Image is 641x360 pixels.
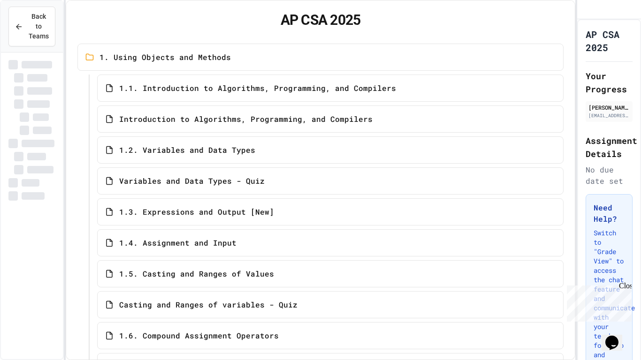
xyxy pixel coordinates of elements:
[97,136,564,164] a: 1.2. Variables and Data Types
[588,103,630,112] div: [PERSON_NAME]
[119,82,396,94] span: 1.1. Introduction to Algorithms, Programming, and Compilers
[602,322,632,351] iframe: chat widget
[97,229,564,256] a: 1.4. Assignment and Input
[99,52,231,63] span: 1. Using Objects and Methods
[119,299,298,310] span: Casting and Ranges of variables - Quiz
[77,12,564,29] h1: AP CSA 2025
[586,134,633,160] h2: Assignment Details
[97,105,564,133] a: Introduction to Algorithms, Programming, and Compilers
[586,69,633,96] h2: Your Progress
[4,4,65,60] div: Chat with us now!Close
[594,202,625,225] h3: Need Help?
[119,206,274,217] span: 1.3. Expressions and Output [New]
[119,175,265,187] span: Variables and Data Types - Quiz
[586,164,633,187] div: No due date set
[586,28,633,54] h1: AP CSA 2025
[97,322,564,349] a: 1.6. Compound Assignment Operators
[29,12,49,41] span: Back to Teams
[119,268,274,279] span: 1.5. Casting and Ranges of Values
[97,167,564,195] a: Variables and Data Types - Quiz
[8,7,55,46] button: Back to Teams
[119,144,255,156] span: 1.2. Variables and Data Types
[119,113,373,125] span: Introduction to Algorithms, Programming, and Compilers
[119,237,237,248] span: 1.4. Assignment and Input
[97,291,564,318] a: Casting and Ranges of variables - Quiz
[588,112,630,119] div: [EMAIL_ADDRESS][DOMAIN_NAME]
[563,282,632,322] iframe: chat widget
[119,330,279,341] span: 1.6. Compound Assignment Operators
[97,260,564,287] a: 1.5. Casting and Ranges of Values
[97,198,564,225] a: 1.3. Expressions and Output [New]
[97,75,564,102] a: 1.1. Introduction to Algorithms, Programming, and Compilers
